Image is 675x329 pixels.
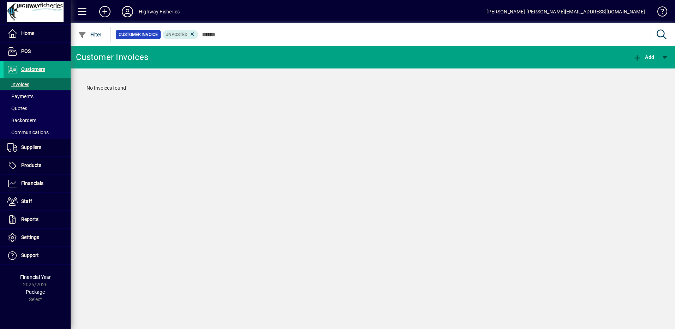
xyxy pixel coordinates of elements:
[633,54,654,60] span: Add
[26,289,45,295] span: Package
[4,139,71,156] a: Suppliers
[21,198,32,204] span: Staff
[486,6,645,17] div: [PERSON_NAME] [PERSON_NAME][EMAIL_ADDRESS][DOMAIN_NAME]
[21,30,34,36] span: Home
[21,162,41,168] span: Products
[21,216,38,222] span: Reports
[4,90,71,102] a: Payments
[116,5,139,18] button: Profile
[4,43,71,60] a: POS
[4,157,71,174] a: Products
[21,252,39,258] span: Support
[4,126,71,138] a: Communications
[7,130,49,135] span: Communications
[20,274,51,280] span: Financial Year
[119,31,158,38] span: Customer Invoice
[4,25,71,42] a: Home
[4,211,71,228] a: Reports
[4,175,71,192] a: Financials
[7,106,27,111] span: Quotes
[652,1,666,24] a: Knowledge Base
[7,82,29,87] span: Invoices
[76,28,103,41] button: Filter
[79,77,666,99] div: No Invoices found
[7,118,36,123] span: Backorders
[7,94,34,99] span: Payments
[4,102,71,114] a: Quotes
[163,30,198,39] mat-chip: Customer Invoice Status: Unposted
[78,32,102,37] span: Filter
[94,5,116,18] button: Add
[4,229,71,246] a: Settings
[4,78,71,90] a: Invoices
[21,66,45,72] span: Customers
[4,247,71,264] a: Support
[139,6,180,17] div: Highway Fisheries
[4,114,71,126] a: Backorders
[166,32,187,37] span: Unposted
[631,51,656,64] button: Add
[21,234,39,240] span: Settings
[76,52,148,63] div: Customer Invoices
[21,144,41,150] span: Suppliers
[21,48,31,54] span: POS
[4,193,71,210] a: Staff
[21,180,43,186] span: Financials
